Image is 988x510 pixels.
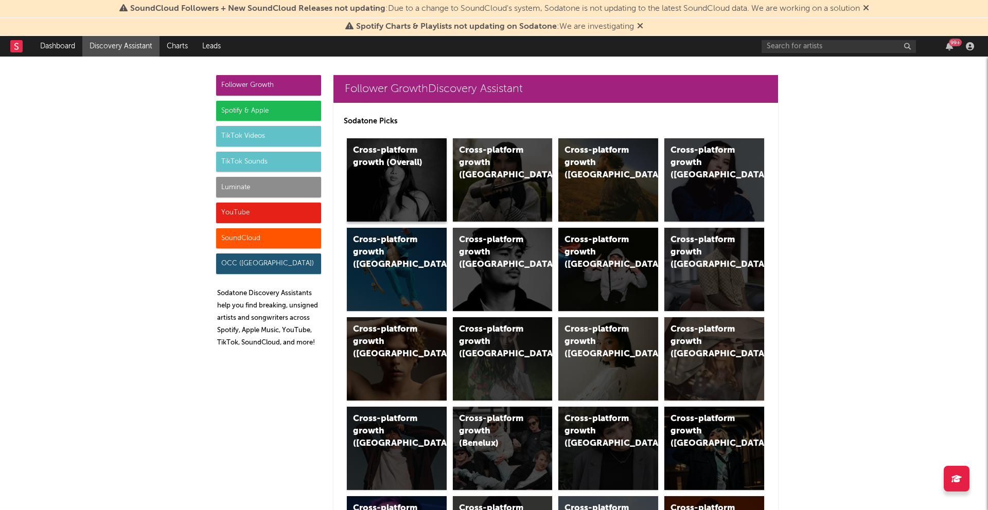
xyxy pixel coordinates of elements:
[564,413,634,450] div: Cross-platform growth ([GEOGRAPHIC_DATA])
[558,138,658,222] a: Cross-platform growth ([GEOGRAPHIC_DATA])
[558,407,658,490] a: Cross-platform growth ([GEOGRAPHIC_DATA])
[347,228,447,311] a: Cross-platform growth ([GEOGRAPHIC_DATA])
[216,253,321,274] div: OCC ([GEOGRAPHIC_DATA])
[671,413,740,450] div: Cross-platform growth ([GEOGRAPHIC_DATA])
[664,228,764,311] a: Cross-platform growth ([GEOGRAPHIC_DATA])
[160,36,195,57] a: Charts
[949,39,962,46] div: 99 +
[82,36,160,57] a: Discovery Assistant
[216,228,321,249] div: SoundCloud
[671,234,740,271] div: Cross-platform growth ([GEOGRAPHIC_DATA])
[353,323,423,360] div: Cross-platform growth ([GEOGRAPHIC_DATA])
[664,138,764,222] a: Cross-platform growth ([GEOGRAPHIC_DATA])
[564,234,634,271] div: Cross-platform growth ([GEOGRAPHIC_DATA]/GSA)
[453,407,553,490] a: Cross-platform growth (Benelux)
[459,234,529,271] div: Cross-platform growth ([GEOGRAPHIC_DATA])
[637,23,643,31] span: Dismiss
[216,126,321,147] div: TikTok Videos
[353,144,423,169] div: Cross-platform growth (Overall)
[33,36,82,57] a: Dashboard
[344,115,768,128] p: Sodatone Picks
[459,413,529,450] div: Cross-platform growth (Benelux)
[356,23,634,31] span: : We are investigating
[353,413,423,450] div: Cross-platform growth ([GEOGRAPHIC_DATA])
[347,407,447,490] a: Cross-platform growth ([GEOGRAPHIC_DATA])
[216,203,321,223] div: YouTube
[216,101,321,121] div: Spotify & Apple
[356,23,557,31] span: Spotify Charts & Playlists not updating on Sodatone
[564,323,634,360] div: Cross-platform growth ([GEOGRAPHIC_DATA])
[347,138,447,222] a: Cross-platform growth (Overall)
[453,138,553,222] a: Cross-platform growth ([GEOGRAPHIC_DATA])
[333,75,778,103] a: Follower GrowthDiscovery Assistant
[216,152,321,172] div: TikTok Sounds
[459,144,529,181] div: Cross-platform growth ([GEOGRAPHIC_DATA])
[564,144,634,181] div: Cross-platform growth ([GEOGRAPHIC_DATA])
[353,234,423,271] div: Cross-platform growth ([GEOGRAPHIC_DATA])
[762,40,916,53] input: Search for artists
[664,407,764,490] a: Cross-platform growth ([GEOGRAPHIC_DATA])
[671,144,740,181] div: Cross-platform growth ([GEOGRAPHIC_DATA])
[216,177,321,197] div: Luminate
[130,5,860,13] span: : Due to a change to SoundCloud's system, Sodatone is not updating to the latest SoundCloud data....
[453,228,553,311] a: Cross-platform growth ([GEOGRAPHIC_DATA])
[558,228,658,311] a: Cross-platform growth ([GEOGRAPHIC_DATA]/GSA)
[347,317,447,400] a: Cross-platform growth ([GEOGRAPHIC_DATA])
[459,323,529,360] div: Cross-platform growth ([GEOGRAPHIC_DATA])
[664,317,764,400] a: Cross-platform growth ([GEOGRAPHIC_DATA])
[453,317,553,400] a: Cross-platform growth ([GEOGRAPHIC_DATA])
[558,317,658,400] a: Cross-platform growth ([GEOGRAPHIC_DATA])
[863,5,869,13] span: Dismiss
[217,287,321,349] p: Sodatone Discovery Assistants help you find breaking, unsigned artists and songwriters across Spo...
[195,36,228,57] a: Leads
[671,323,740,360] div: Cross-platform growth ([GEOGRAPHIC_DATA])
[216,75,321,96] div: Follower Growth
[130,5,385,13] span: SoundCloud Followers + New SoundCloud Releases not updating
[946,42,953,50] button: 99+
